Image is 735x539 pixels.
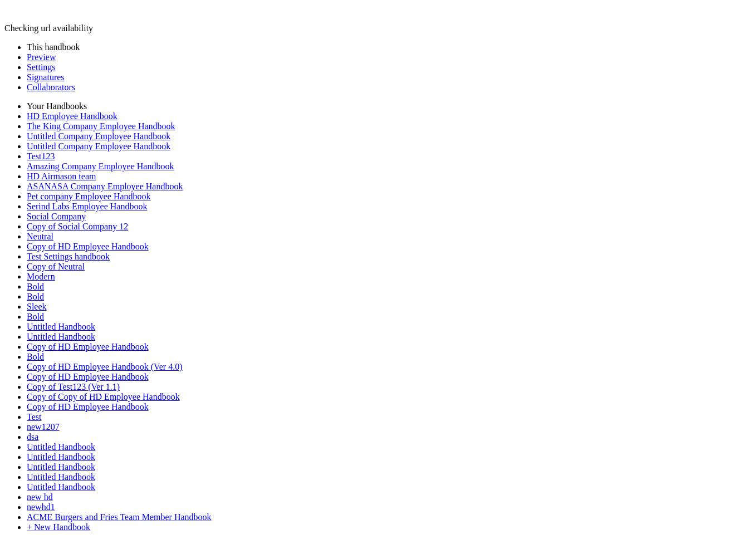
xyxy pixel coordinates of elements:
[27,62,56,72] a: Settings
[27,312,44,321] a: Bold
[27,502,55,512] a: newhd1
[27,121,175,131] a: The King Company Employee Handbook
[27,412,41,422] a: Test
[27,141,170,151] a: Untitled Company Employee Handbook
[27,161,174,171] a: Amazing Company Employee Handbook
[27,362,183,371] a: Copy of HD Employee Handbook (Ver 4.0)
[27,131,170,141] a: Untitled Company Employee Handbook
[27,492,53,502] a: new hd
[27,352,44,361] a: Bold
[27,42,731,52] li: This handbook
[27,462,95,472] a: Untitled Handbook
[27,512,212,522] a: ACME Burgers and Fries Team Member Handbook
[27,202,147,211] a: Serind Labs Employee Handbook
[27,472,95,482] a: Untitled Handbook
[27,342,149,351] a: Copy of HD Employee Handbook
[27,522,90,532] a: + New Handbook
[27,232,53,241] a: Neutral
[27,382,120,391] a: Copy of Test123 (Ver 1.1)
[27,101,731,111] li: Your Handbooks
[27,422,60,432] a: new1207
[27,392,180,401] a: Copy of Copy of HD Employee Handbook
[27,252,110,261] a: Test Settings handbook
[27,372,149,381] a: Copy of HD Employee Handbook
[4,23,93,33] span: Checking url availability
[27,302,47,311] a: Sleek
[27,171,96,181] a: HD Airmason team
[27,222,128,231] a: Copy of Social Company 12
[27,432,38,442] a: dsa
[27,272,55,281] a: Modern
[27,192,151,201] a: Pet company Employee Handbook
[27,242,149,251] a: Copy of HD Employee Handbook
[27,452,95,462] a: Untitled Handbook
[27,402,149,411] a: Copy of HD Employee Handbook
[27,482,95,492] a: Untitled Handbook
[27,292,44,301] a: Bold
[27,332,95,341] a: Untitled Handbook
[27,282,44,291] a: Bold
[27,182,183,191] a: ASANASA Company Employee Handbook
[27,151,55,161] a: Test123
[27,322,95,331] a: Untitled Handbook
[27,442,95,452] a: Untitled Handbook
[27,212,86,221] a: Social Company
[27,72,65,82] a: Signatures
[27,82,75,92] a: Collaborators
[27,52,56,62] a: Preview
[27,111,117,121] a: HD Employee Handbook
[27,262,85,271] a: Copy of Neutral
